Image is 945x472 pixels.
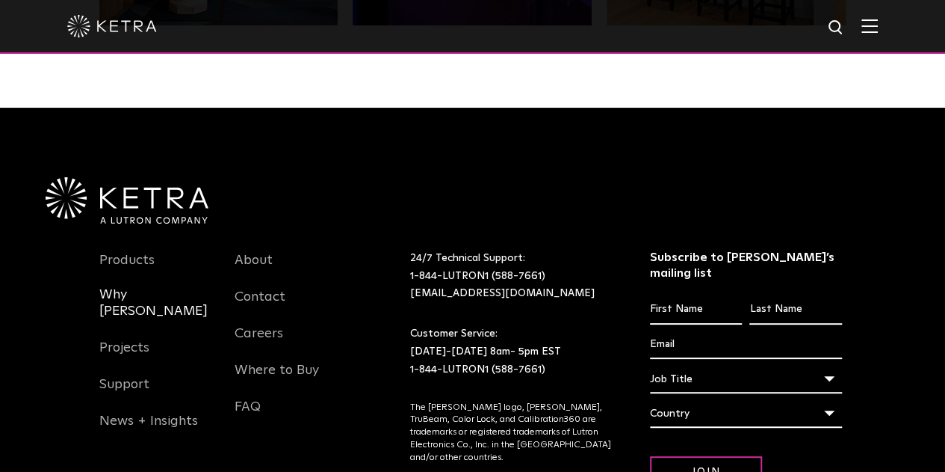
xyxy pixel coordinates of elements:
[99,413,198,447] a: News + Insights
[235,250,348,433] div: Navigation Menu
[827,19,846,37] img: search icon
[410,402,613,465] p: The [PERSON_NAME] logo, [PERSON_NAME], TruBeam, Color Lock, and Calibration360 are trademarks or ...
[99,376,149,411] a: Support
[410,271,545,281] a: 1-844-LUTRON1 (588-7661)
[99,250,213,447] div: Navigation Menu
[861,19,878,33] img: Hamburger%20Nav.svg
[650,365,842,393] div: Job Title
[99,252,155,286] a: Products
[235,399,261,433] a: FAQ
[650,331,842,359] input: Email
[410,364,545,375] a: 1-844-LUTRON1 (588-7661)
[650,295,742,324] input: First Name
[235,362,319,396] a: Where to Buy
[46,177,208,224] img: Ketra-aLutronCo_White_RGB
[235,289,285,323] a: Contact
[235,325,283,360] a: Careers
[67,15,157,37] img: ketra-logo-2019-white
[410,325,613,378] p: Customer Service: [DATE]-[DATE] 8am- 5pm EST
[410,250,613,303] p: 24/7 Technical Support:
[749,295,841,324] input: Last Name
[410,288,595,298] a: [EMAIL_ADDRESS][DOMAIN_NAME]
[235,252,273,286] a: About
[650,250,842,281] h3: Subscribe to [PERSON_NAME]’s mailing list
[99,286,213,337] a: Why [PERSON_NAME]
[99,340,149,374] a: Projects
[650,399,842,428] div: Country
